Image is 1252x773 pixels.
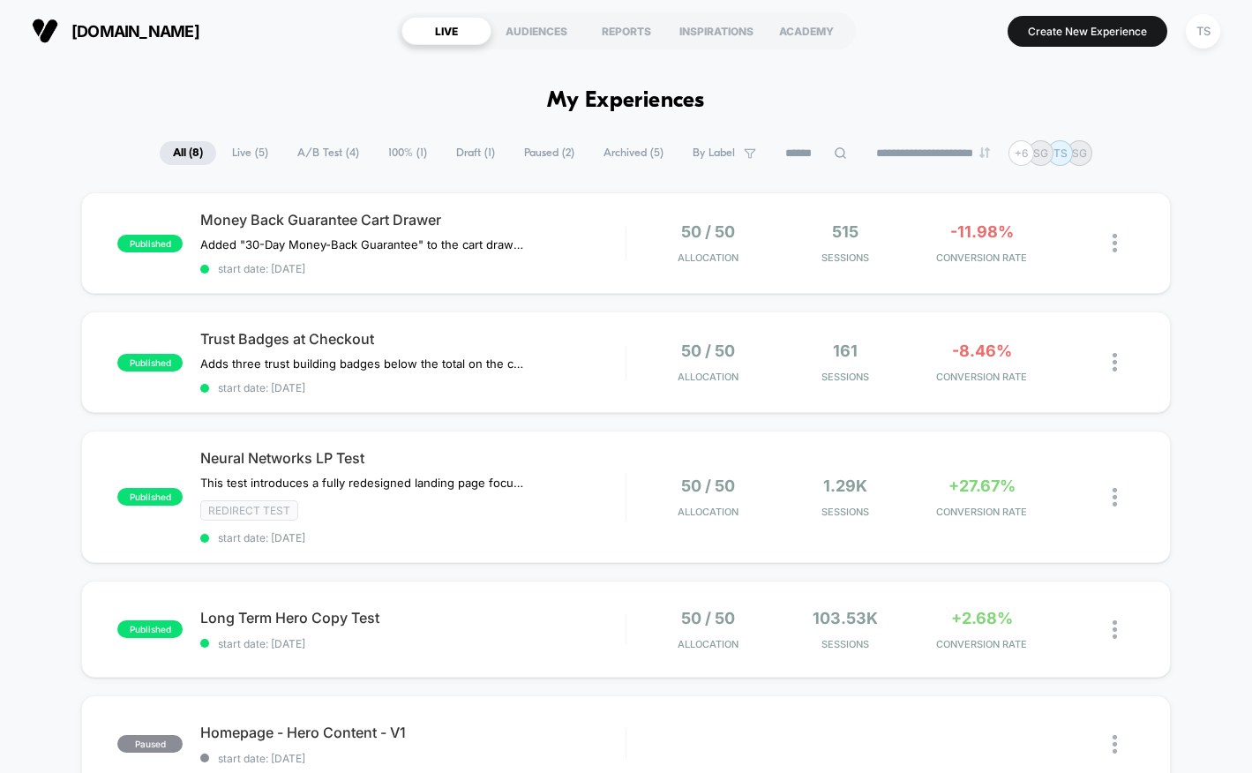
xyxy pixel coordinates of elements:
span: Allocation [678,506,738,518]
span: published [117,354,183,371]
button: [DOMAIN_NAME] [26,17,205,45]
span: 50 / 50 [681,477,735,495]
img: close [1113,735,1117,754]
span: [DOMAIN_NAME] [71,22,199,41]
span: Money Back Guarantee Cart Drawer [200,211,626,229]
div: INSPIRATIONS [671,17,761,45]
span: CONVERSION RATE [918,638,1046,650]
img: Visually logo [32,18,58,44]
img: close [1113,353,1117,371]
p: TS [1053,146,1068,160]
span: paused [117,735,183,753]
span: 100% ( 1 ) [375,141,440,165]
img: close [1113,620,1117,639]
div: REPORTS [581,17,671,45]
span: Long Term Hero Copy Test [200,609,626,627]
div: LIVE [401,17,491,45]
span: start date: [DATE] [200,531,626,544]
img: close [1113,234,1117,252]
span: This test introduces a fully redesigned landing page focused on scientific statistics and data-ba... [200,476,528,490]
span: 50 / 50 [681,222,735,241]
span: start date: [DATE] [200,262,626,275]
h1: My Experiences [547,88,705,114]
span: 515 [832,222,858,241]
span: published [117,235,183,252]
span: Homepage - Hero Content - V1 [200,724,626,741]
span: Allocation [678,251,738,264]
span: Allocation [678,371,738,383]
div: AUDIENCES [491,17,581,45]
span: -8.46% [952,341,1012,360]
span: Draft ( 1 ) [443,141,508,165]
p: SG [1072,146,1087,160]
span: CONVERSION RATE [918,251,1046,264]
button: Create New Experience [1008,16,1167,47]
span: published [117,488,183,506]
span: CONVERSION RATE [918,371,1046,383]
span: A/B Test ( 4 ) [284,141,372,165]
span: Added "30-Day Money-Back Guarantee" to the cart drawer below checkout CTAs [200,237,528,251]
span: +2.68% [951,609,1013,627]
span: 50 / 50 [681,609,735,627]
span: By Label [693,146,735,160]
span: Neural Networks LP Test [200,449,626,467]
p: SG [1033,146,1048,160]
img: close [1113,488,1117,507]
img: end [979,147,990,158]
div: + 6 [1008,140,1034,166]
span: Sessions [781,638,909,650]
span: Sessions [781,506,909,518]
span: start date: [DATE] [200,381,626,394]
span: start date: [DATE] [200,752,626,765]
span: Adds three trust building badges below the total on the checkout page.Isolated to exclude /first-... [200,356,528,371]
span: 50 / 50 [681,341,735,360]
span: CONVERSION RATE [918,506,1046,518]
span: 103.53k [813,609,878,627]
span: Live ( 5 ) [219,141,281,165]
span: Archived ( 5 ) [590,141,677,165]
span: +27.67% [948,477,1016,495]
span: 161 [833,341,858,360]
span: Redirect Test [200,500,298,521]
button: TS [1181,13,1226,49]
span: Paused ( 2 ) [511,141,588,165]
span: start date: [DATE] [200,637,626,650]
span: published [117,620,183,638]
span: Trust Badges at Checkout [200,330,626,348]
span: 1.29k [823,477,867,495]
div: TS [1186,14,1220,49]
span: Sessions [781,251,909,264]
div: ACADEMY [761,17,851,45]
span: All ( 8 ) [160,141,216,165]
span: Allocation [678,638,738,650]
span: -11.98% [950,222,1014,241]
span: Sessions [781,371,909,383]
